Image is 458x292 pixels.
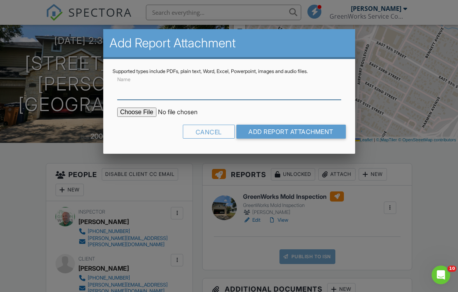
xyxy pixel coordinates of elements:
[432,266,450,284] iframe: Intercom live chat
[113,68,346,75] div: Supported types include PDFs, plain text, Word, Excel, Powerpoint, images and audio files.
[236,125,346,139] input: Add Report Attachment
[448,266,456,272] span: 10
[182,125,234,139] div: Cancel
[117,76,130,83] label: Name
[109,35,349,51] h2: Add Report Attachment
